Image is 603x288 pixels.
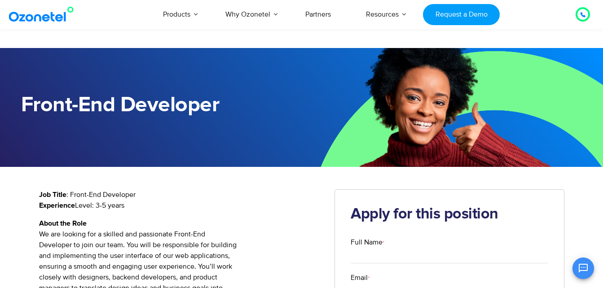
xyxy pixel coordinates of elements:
[39,202,75,209] strong: Experience
[39,191,66,198] strong: Job Title
[39,189,321,211] p: : Front-End Developer Level: 3-5 years
[39,220,87,227] strong: About the Role
[351,272,548,283] label: Email
[351,237,548,248] label: Full Name
[572,257,594,279] button: Open chat
[351,205,548,223] h2: Apply for this position
[423,4,500,25] a: Request a Demo
[21,93,302,118] h1: Front-End Developer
